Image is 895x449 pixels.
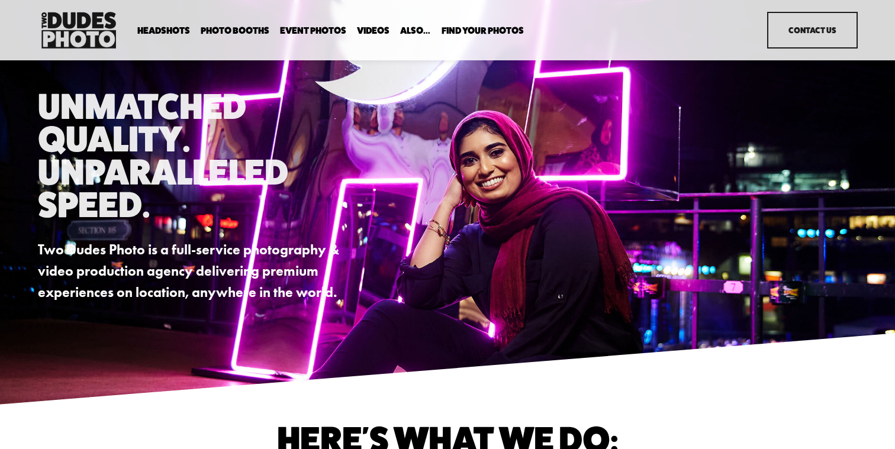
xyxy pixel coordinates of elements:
[442,26,524,35] span: Find Your Photos
[201,26,269,35] span: Photo Booths
[442,25,524,36] a: folder dropdown
[400,25,430,36] a: folder dropdown
[400,26,430,35] span: Also...
[38,9,120,51] img: Two Dudes Photo | Headshots, Portraits &amp; Photo Booths
[357,25,389,36] a: Videos
[137,25,190,36] a: folder dropdown
[201,25,269,36] a: folder dropdown
[280,25,346,36] a: Event Photos
[767,12,857,49] a: Contact Us
[137,26,190,35] span: Headshots
[38,241,342,301] strong: Two Dudes Photo is a full-service photography & video production agency delivering premium experi...
[38,90,342,221] h1: Unmatched Quality. Unparalleled Speed.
